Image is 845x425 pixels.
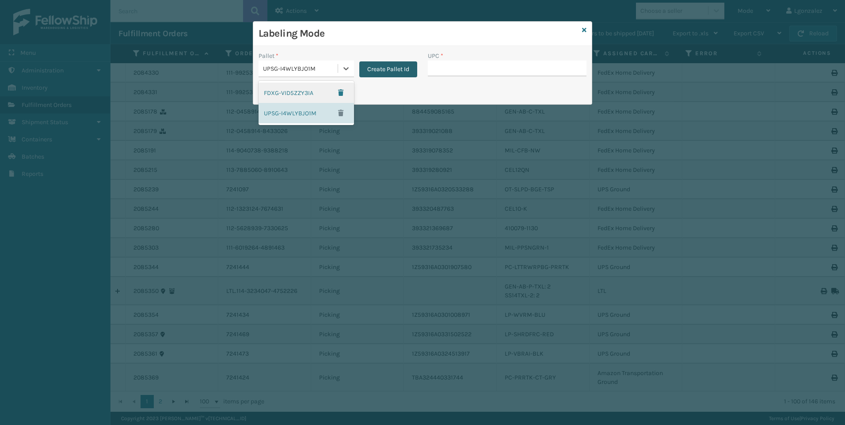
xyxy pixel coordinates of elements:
div: FDXG-VID5ZZY3IA [259,83,354,103]
div: UPSG-I4WLYBJO1M [259,103,354,123]
label: UPC [428,51,443,61]
h3: Labeling Mode [259,27,579,40]
label: Pallet [259,51,278,61]
div: UPSG-I4WLYBJO1M [263,64,339,73]
button: Create Pallet Id [359,61,417,77]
